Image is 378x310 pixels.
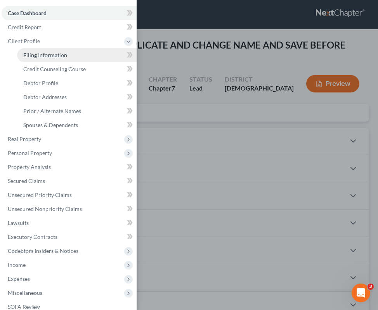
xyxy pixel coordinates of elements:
span: Credit Counseling Course [23,66,86,72]
a: Executory Contracts [2,230,137,244]
a: Case Dashboard [2,6,137,20]
span: Codebtors Insiders & Notices [8,247,78,254]
span: Credit Report [8,24,41,30]
a: Prior / Alternate Names [17,104,137,118]
span: Case Dashboard [8,10,47,16]
span: Secured Claims [8,178,45,184]
a: Filing Information [17,48,137,62]
span: Debtor Addresses [23,94,67,100]
span: 3 [368,284,374,290]
span: Executory Contracts [8,233,57,240]
span: Spouses & Dependents [23,122,78,128]
span: Client Profile [8,38,40,44]
a: Spouses & Dependents [17,118,137,132]
a: Debtor Profile [17,76,137,90]
span: Property Analysis [8,164,51,170]
a: Lawsuits [2,216,137,230]
a: Debtor Addresses [17,90,137,104]
span: Personal Property [8,150,52,156]
span: Lawsuits [8,219,29,226]
span: Unsecured Nonpriority Claims [8,206,82,212]
span: Miscellaneous [8,289,42,296]
a: Credit Report [2,20,137,34]
span: SOFA Review [8,303,40,310]
span: Debtor Profile [23,80,58,86]
a: Property Analysis [2,160,137,174]
span: Filing Information [23,52,67,58]
a: Credit Counseling Course [17,62,137,76]
span: Expenses [8,275,30,282]
a: Unsecured Priority Claims [2,188,137,202]
span: Real Property [8,136,41,142]
span: Income [8,261,26,268]
span: Prior / Alternate Names [23,108,81,114]
a: Unsecured Nonpriority Claims [2,202,137,216]
a: Secured Claims [2,174,137,188]
iframe: Intercom live chat [352,284,370,302]
span: Unsecured Priority Claims [8,192,72,198]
